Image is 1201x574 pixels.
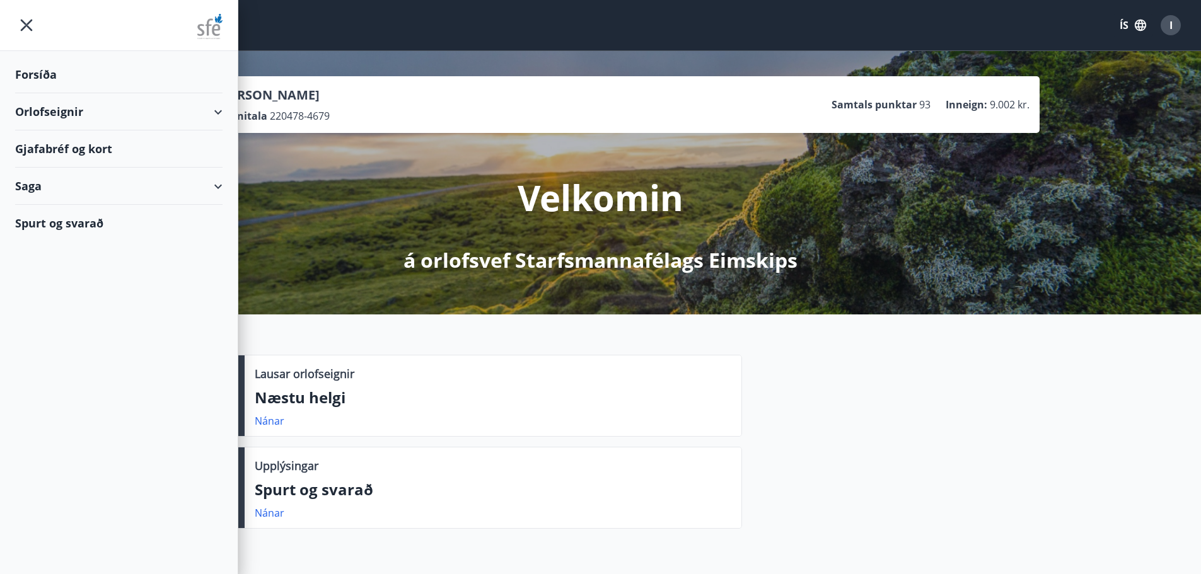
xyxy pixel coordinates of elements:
[255,506,284,520] a: Nánar
[255,414,284,428] a: Nánar
[1156,10,1186,40] button: I
[946,98,987,112] p: Inneign :
[255,457,318,474] p: Upplýsingar
[15,93,223,130] div: Orlofseignir
[255,365,354,382] p: Lausar orlofseignir
[197,14,223,39] img: union_logo
[218,109,267,123] p: Kennitala
[255,387,731,408] p: Næstu helgi
[1169,18,1173,32] span: I
[255,479,731,500] p: Spurt og svarað
[15,14,38,37] button: menu
[15,56,223,93] div: Forsíða
[990,98,1030,112] span: 9.002 kr.
[919,98,931,112] span: 93
[15,205,223,241] div: Spurt og svarað
[15,130,223,168] div: Gjafabréf og kort
[832,98,917,112] p: Samtals punktar
[403,246,798,274] p: á orlofsvef Starfsmannafélags Eimskips
[218,86,330,104] p: [PERSON_NAME]
[270,109,330,123] span: 220478-4679
[15,168,223,205] div: Saga
[1113,14,1153,37] button: ÍS
[518,173,683,221] p: Velkomin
